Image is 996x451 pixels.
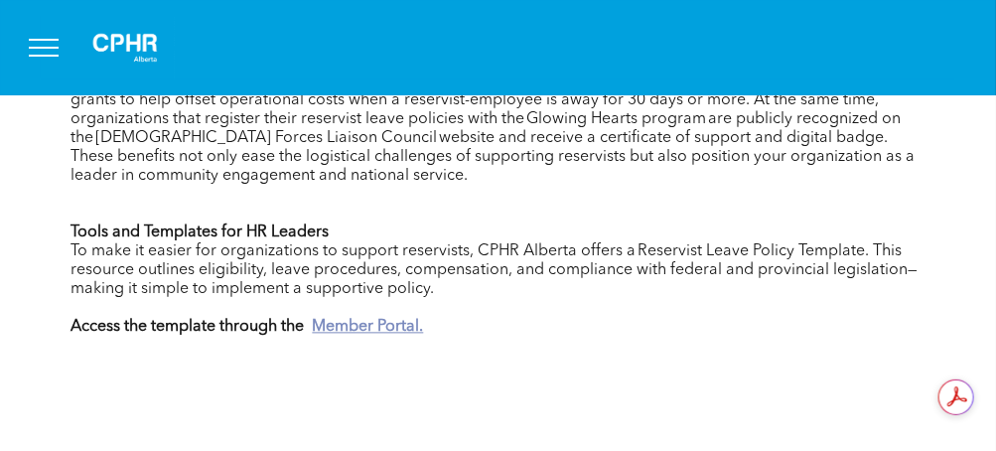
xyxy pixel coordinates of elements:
[71,75,919,185] span: employers can receive grants to help offset operational costs when a reservist-employee is away f...
[75,16,175,79] img: A white background with a few lines on it
[71,225,330,241] strong: Tools and Templates for HR Leaders
[71,320,305,336] strong: Access the template through the
[18,22,70,74] button: menu
[313,320,424,336] a: Member Portal.
[71,244,919,298] span: To make it easier for organizations to support reservists, CPHR Alberta offers a Reservist Leave ...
